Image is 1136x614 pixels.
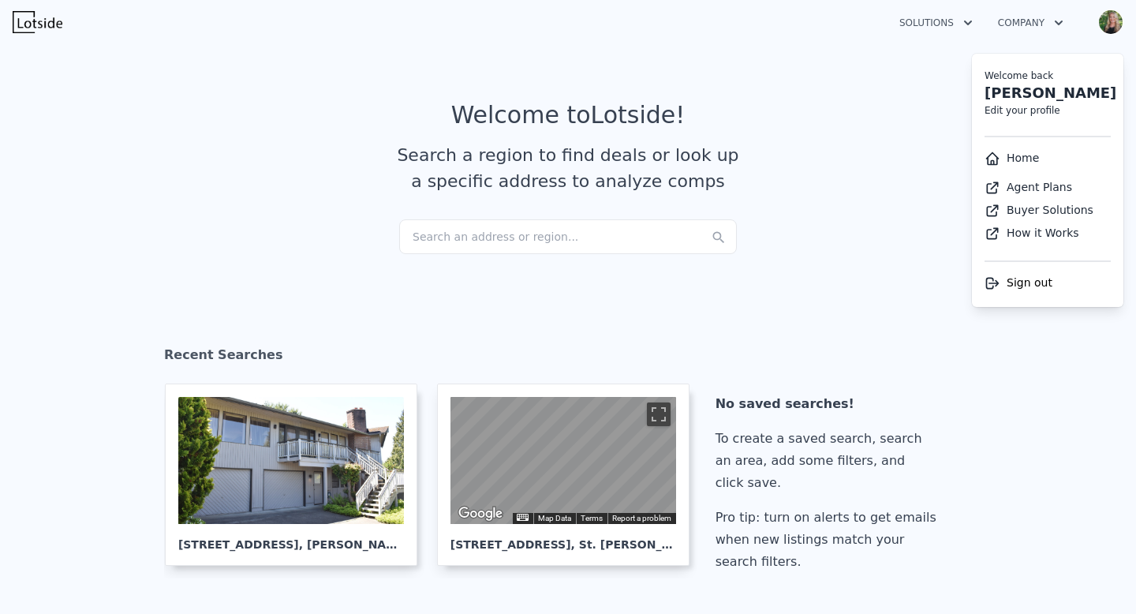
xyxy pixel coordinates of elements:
[716,507,943,573] div: Pro tip: turn on alerts to get emails when new listings match your search filters.
[647,402,671,426] button: Toggle fullscreen view
[716,428,943,494] div: To create a saved search, search an area, add some filters, and click save.
[1098,9,1123,35] img: avatar
[716,393,943,415] div: No saved searches!
[985,69,1111,82] div: Welcome back
[985,181,1072,193] a: Agent Plans
[985,105,1060,116] a: Edit your profile
[985,275,1052,291] button: Sign out
[985,227,1079,239] a: How it Works
[985,204,1093,216] a: Buyer Solutions
[454,504,506,524] a: Open this area in Google Maps (opens a new window)
[454,504,506,524] img: Google
[985,152,1039,164] a: Home
[581,514,603,522] a: Terms (opens in new tab)
[985,9,1076,37] button: Company
[399,219,737,254] div: Search an address or region...
[178,524,404,552] div: [STREET_ADDRESS] , [PERSON_NAME]
[450,397,676,524] div: Map
[450,397,676,524] div: Street View
[13,11,62,33] img: Lotside
[538,513,571,524] button: Map Data
[517,514,528,521] button: Keyboard shortcuts
[887,9,985,37] button: Solutions
[450,524,676,552] div: [STREET_ADDRESS] , St. [PERSON_NAME]
[391,142,745,194] div: Search a region to find deals or look up a specific address to analyze comps
[165,384,430,566] a: [STREET_ADDRESS], [PERSON_NAME]
[164,333,972,384] div: Recent Searches
[612,514,671,522] a: Report a problem
[437,384,702,566] a: Map [STREET_ADDRESS], St. [PERSON_NAME]
[451,101,686,129] div: Welcome to Lotside !
[1007,276,1052,289] span: Sign out
[985,84,1116,101] a: [PERSON_NAME]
